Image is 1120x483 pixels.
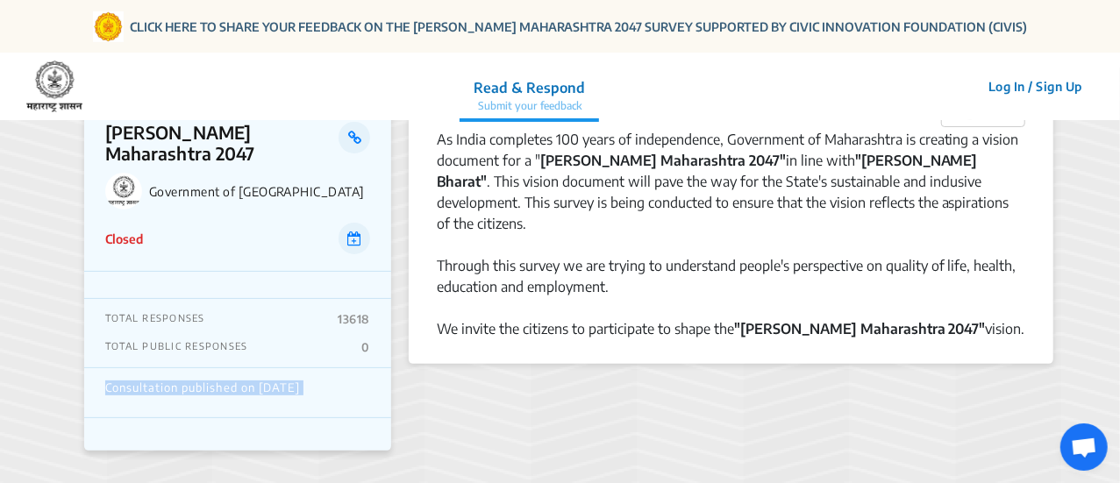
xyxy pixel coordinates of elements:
strong: [PERSON_NAME] Maharashtra 2047" [540,152,786,169]
p: [PERSON_NAME] Maharashtra 2047 [105,122,339,164]
p: Submit your feedback [474,98,585,114]
p: 13618 [339,312,370,326]
div: We invite the citizens to participate to shape the vision. [437,318,1025,339]
p: Closed [105,230,143,248]
img: Government of Maharashtra logo [105,173,142,210]
strong: "[PERSON_NAME] Maharashtra 2047" [734,320,986,337]
div: Through this survey we are trying to understand people's perspective on quality of life, health, ... [437,255,1025,297]
p: 0 [361,340,369,354]
div: Consultation published on [DATE] [105,381,300,404]
p: TOTAL RESPONSES [105,312,205,326]
p: TOTAL PUBLIC RESPONSES [105,340,248,354]
img: 7907nfqetxyivg6ubhai9kg9bhzr [26,60,82,113]
div: As India completes 100 years of independence, Government of Maharashtra is creating a vision docu... [437,129,1025,234]
img: Gom Logo [93,11,124,42]
button: Log In / Sign Up [977,73,1094,100]
a: Open chat [1060,423,1108,471]
a: CLICK HERE TO SHARE YOUR FEEDBACK ON THE [PERSON_NAME] MAHARASHTRA 2047 SURVEY SUPPORTED BY CIVIC... [131,18,1028,36]
p: Read & Respond [474,77,585,98]
p: Government of [GEOGRAPHIC_DATA] [149,184,370,199]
